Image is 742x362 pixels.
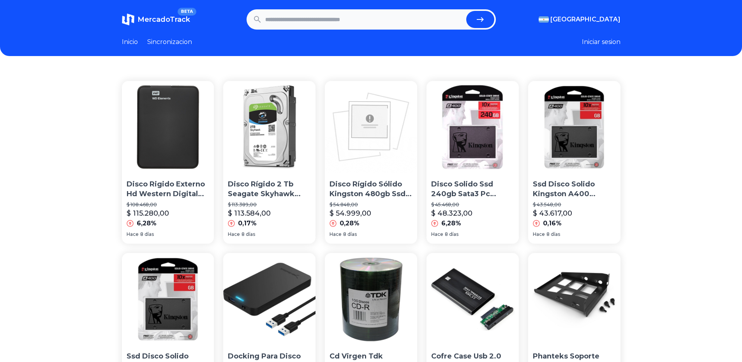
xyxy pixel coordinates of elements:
[533,179,616,199] p: Ssd Disco Solido Kingston A400 240gb Pc Gamer Sata 3
[140,231,154,237] span: 8 días
[122,37,138,47] a: Inicio
[228,179,311,199] p: Disco Rígido 2 Tb Seagate Skyhawk Simil Purple Wd Dvr Cct
[325,81,417,244] a: Disco Rígido Sólido Kingston 480gb Ssd Now A400 Sata3 2.5Disco Rígido Sólido Kingston 480gb Ssd N...
[431,231,443,237] span: Hace
[427,81,519,173] img: Disco Solido Ssd 240gb Sata3 Pc Notebook Mac
[550,15,620,24] span: [GEOGRAPHIC_DATA]
[431,208,472,219] p: $ 48.323,00
[137,15,190,24] span: MercadoTrack
[340,219,360,228] p: 0,28%
[228,208,271,219] p: $ 113.584,00
[431,179,514,199] p: Disco Solido Ssd 240gb Sata3 Pc Notebook Mac
[330,231,342,237] span: Hace
[122,253,214,345] img: Ssd Disco Solido Kingston A400 240gb Sata 3 Simil Uv400
[539,15,620,24] button: [GEOGRAPHIC_DATA]
[533,202,616,208] p: $ 43.548,00
[325,81,417,173] img: Disco Rígido Sólido Kingston 480gb Ssd Now A400 Sata3 2.5
[127,179,210,199] p: Disco Rigido Externo Hd Western Digital 1tb Usb 3.0 Win/mac
[431,202,514,208] p: $ 45.468,00
[228,202,311,208] p: $ 113.389,00
[427,253,519,345] img: Cofre Case Usb 2.0 Disco Rígido Hd 2.5 Sata De Notebook
[330,179,412,199] p: Disco Rígido Sólido Kingston 480gb Ssd Now A400 Sata3 2.5
[238,219,257,228] p: 0,17%
[427,81,519,244] a: Disco Solido Ssd 240gb Sata3 Pc Notebook MacDisco Solido Ssd 240gb Sata3 Pc Notebook Mac$ 45.468,...
[147,37,192,47] a: Sincronizacion
[441,219,461,228] p: 6,28%
[223,81,315,173] img: Disco Rígido 2 Tb Seagate Skyhawk Simil Purple Wd Dvr Cct
[122,13,190,26] a: MercadoTrackBETA
[122,81,214,244] a: Disco Rigido Externo Hd Western Digital 1tb Usb 3.0 Win/macDisco Rigido Externo Hd Western Digita...
[528,81,620,244] a: Ssd Disco Solido Kingston A400 240gb Pc Gamer Sata 3Ssd Disco Solido Kingston A400 240gb Pc Gamer...
[228,231,240,237] span: Hace
[582,37,620,47] button: Iniciar sesion
[343,231,357,237] span: 8 días
[330,208,371,219] p: $ 54.999,00
[122,81,214,173] img: Disco Rigido Externo Hd Western Digital 1tb Usb 3.0 Win/mac
[528,81,620,173] img: Ssd Disco Solido Kingston A400 240gb Pc Gamer Sata 3
[137,219,157,228] p: 6,28%
[178,8,196,16] span: BETA
[543,219,562,228] p: 0,16%
[546,231,560,237] span: 8 días
[122,13,134,26] img: MercadoTrack
[533,208,572,219] p: $ 43.617,00
[325,253,417,345] img: Cd Virgen Tdk Estampad,700mb 80 Minutos Bulk X100,avellaneda
[539,16,549,23] img: Argentina
[223,81,315,244] a: Disco Rígido 2 Tb Seagate Skyhawk Simil Purple Wd Dvr CctDisco Rígido 2 Tb Seagate Skyhawk Simil ...
[445,231,458,237] span: 8 días
[127,202,210,208] p: $ 108.468,00
[127,231,139,237] span: Hace
[533,231,545,237] span: Hace
[127,208,169,219] p: $ 115.280,00
[223,253,315,345] img: Docking Para Disco Rigido - Sabrent - 2.5 - Usb 3.0 Hdd/ssd
[528,253,620,345] img: Phanteks Soporte Hdd Modular Para Disco 3.5 - 2.5 Metálico
[241,231,255,237] span: 8 días
[330,202,412,208] p: $ 54.848,00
